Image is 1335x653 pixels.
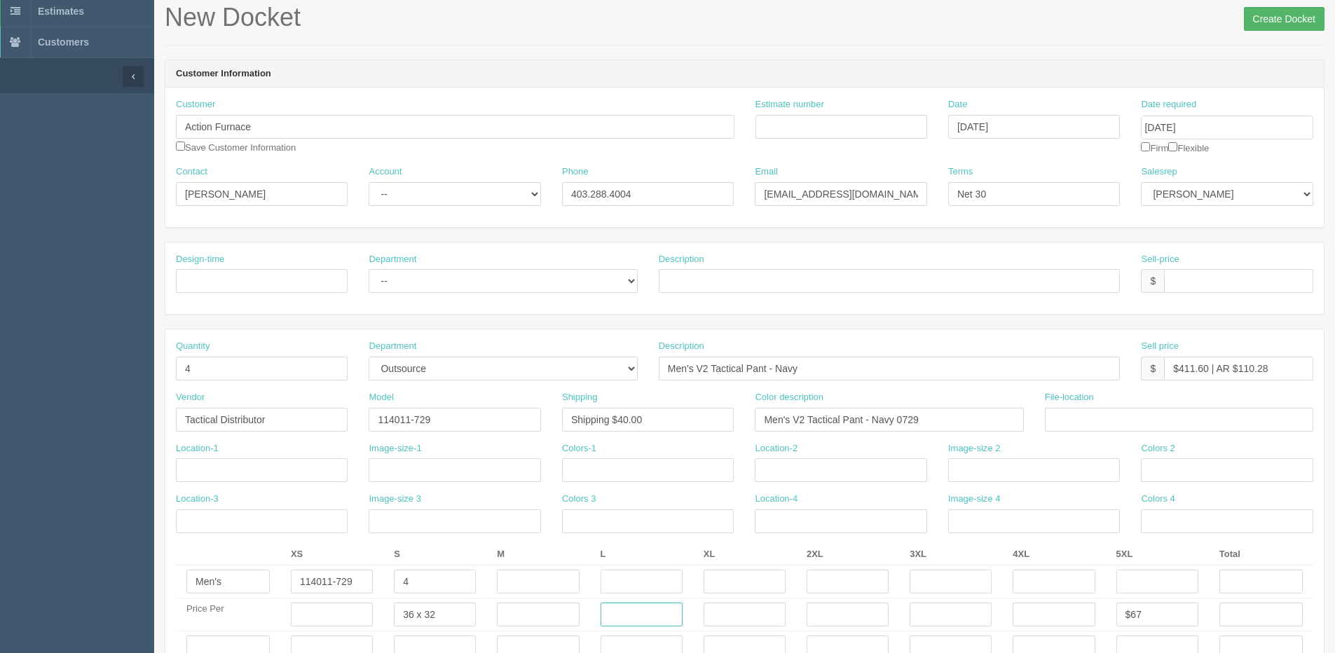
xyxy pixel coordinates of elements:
[280,544,383,565] th: XS
[176,598,280,631] td: Price Per
[796,544,899,565] th: 2XL
[1141,340,1178,353] label: Sell price
[383,544,486,565] th: S
[369,253,416,266] label: Department
[1141,98,1196,111] label: Date required
[369,165,402,179] label: Account
[693,544,796,565] th: XL
[176,165,207,179] label: Contact
[38,6,84,17] span: Estimates
[1141,253,1179,266] label: Sell-price
[755,165,778,179] label: Email
[562,391,598,404] label: Shipping
[165,4,1324,32] h1: New Docket
[1141,493,1175,506] label: Colors 4
[659,253,704,266] label: Description
[165,60,1324,88] header: Customer Information
[590,544,693,565] th: L
[1141,98,1313,155] div: Firm Flexible
[1209,544,1313,565] th: Total
[176,391,205,404] label: Vendor
[176,98,734,154] div: Save Customer Information
[176,442,219,455] label: Location-1
[1002,544,1105,565] th: 4XL
[1141,269,1164,293] div: $
[1141,442,1175,455] label: Colors 2
[369,340,416,353] label: Department
[38,36,89,48] span: Customers
[755,98,824,111] label: Estimate number
[755,493,797,506] label: Location-4
[1106,544,1209,565] th: 5XL
[369,442,421,455] label: Image-size-1
[176,115,734,139] input: Enter customer name
[176,98,215,111] label: Customer
[1244,7,1324,31] input: Create Docket
[562,165,589,179] label: Phone
[176,253,224,266] label: Design-time
[948,493,1000,506] label: Image-size 4
[1141,357,1164,380] div: $
[176,493,219,506] label: Location-3
[1141,165,1177,179] label: Salesrep
[369,493,420,506] label: Image-size 3
[562,442,596,455] label: Colors-1
[1045,391,1094,404] label: File-location
[562,493,596,506] label: Colors 3
[899,544,1002,565] th: 3XL
[948,98,967,111] label: Date
[659,340,704,353] label: Description
[486,544,589,565] th: M
[369,391,393,404] label: Model
[948,165,973,179] label: Terms
[755,442,797,455] label: Location-2
[176,340,210,353] label: Quantity
[755,391,823,404] label: Color description
[948,442,1000,455] label: Image-size 2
